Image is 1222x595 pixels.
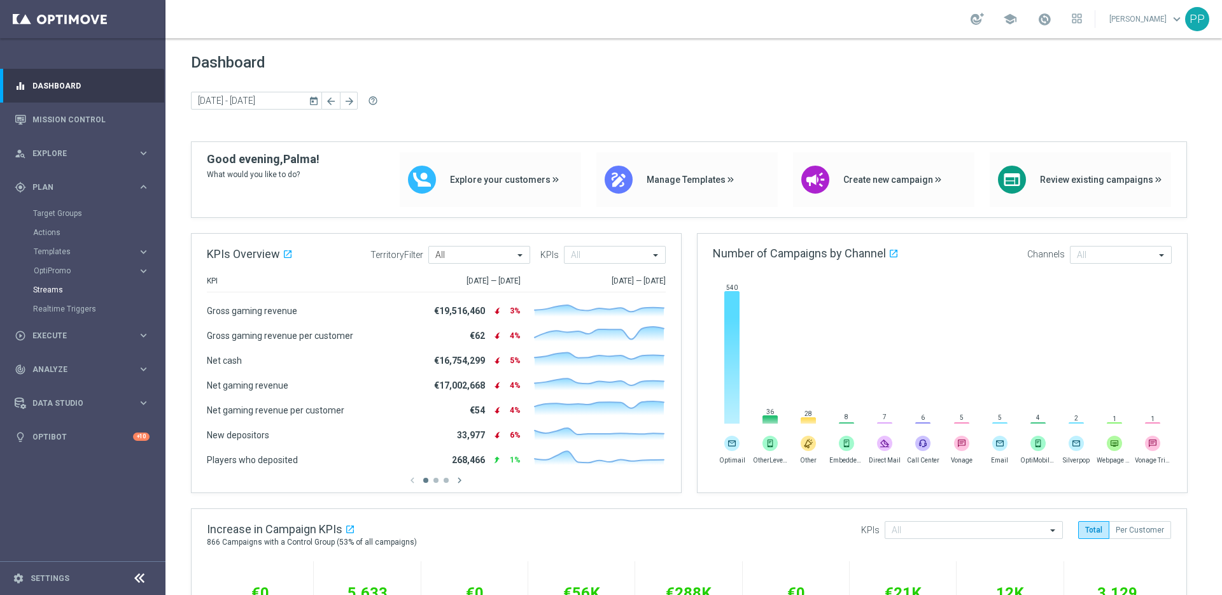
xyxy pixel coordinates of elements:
[32,69,150,103] a: Dashboard
[137,329,150,341] i: keyboard_arrow_right
[34,248,125,255] span: Templates
[1170,12,1184,26] span: keyboard_arrow_down
[32,103,150,136] a: Mission Control
[33,227,132,238] a: Actions
[32,332,137,340] span: Execute
[15,69,150,103] div: Dashboard
[137,265,150,277] i: keyboard_arrow_right
[14,432,150,442] button: lightbulb Optibot +10
[15,103,150,136] div: Mission Control
[15,182,26,193] i: gps_fixed
[33,299,164,319] div: Realtime Triggers
[15,364,137,375] div: Analyze
[33,242,164,261] div: Templates
[34,267,137,275] div: OptiPromo
[32,183,137,191] span: Plan
[33,208,132,219] a: Target Groups
[14,182,150,192] button: gps_fixed Plan keyboard_arrow_right
[15,148,137,159] div: Explore
[33,223,164,242] div: Actions
[15,330,26,341] i: play_circle_outline
[15,420,150,454] div: Optibot
[137,147,150,159] i: keyboard_arrow_right
[33,247,150,257] button: Templates keyboard_arrow_right
[32,399,137,407] span: Data Studio
[137,397,150,409] i: keyboard_arrow_right
[33,280,164,299] div: Streams
[15,80,26,92] i: equalizer
[15,398,137,409] div: Data Studio
[33,304,132,314] a: Realtime Triggers
[14,364,150,375] button: track_changes Analyze keyboard_arrow_right
[33,266,150,276] button: OptiPromo keyboard_arrow_right
[31,575,69,582] a: Settings
[133,433,150,441] div: +10
[34,267,125,275] span: OptiPromo
[14,115,150,125] button: Mission Control
[32,150,137,157] span: Explore
[137,246,150,258] i: keyboard_arrow_right
[34,248,137,255] div: Templates
[1003,12,1017,26] span: school
[15,148,26,159] i: person_search
[15,431,26,443] i: lightbulb
[32,366,137,373] span: Analyze
[15,364,26,375] i: track_changes
[32,420,133,454] a: Optibot
[14,148,150,159] button: person_search Explore keyboard_arrow_right
[33,285,132,295] a: Streams
[15,182,137,193] div: Plan
[137,181,150,193] i: keyboard_arrow_right
[14,331,150,341] button: play_circle_outline Execute keyboard_arrow_right
[33,261,164,280] div: OptiPromo
[1185,7,1209,31] div: PP
[14,81,150,91] button: equalizer Dashboard
[33,204,164,223] div: Target Groups
[137,363,150,375] i: keyboard_arrow_right
[13,573,24,584] i: settings
[14,398,150,408] button: Data Studio keyboard_arrow_right
[1108,10,1185,29] a: [PERSON_NAME]keyboard_arrow_down
[15,330,137,341] div: Execute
